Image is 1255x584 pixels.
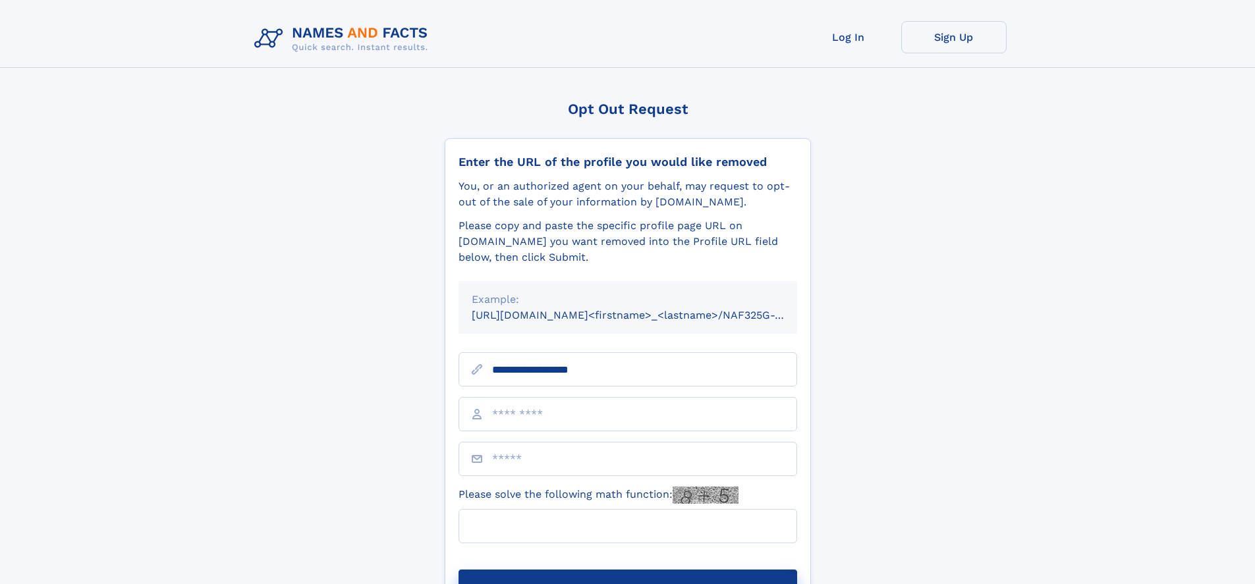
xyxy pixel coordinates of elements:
div: Example: [472,292,784,307]
img: Logo Names and Facts [249,21,439,57]
div: Enter the URL of the profile you would like removed [459,155,797,169]
a: Log In [796,21,901,53]
div: Please copy and paste the specific profile page URL on [DOMAIN_NAME] you want removed into the Pr... [459,218,797,265]
label: Please solve the following math function: [459,487,739,504]
div: You, or an authorized agent on your behalf, may request to opt-out of the sale of your informatio... [459,178,797,210]
a: Sign Up [901,21,1007,53]
div: Opt Out Request [445,101,811,117]
small: [URL][DOMAIN_NAME]<firstname>_<lastname>/NAF325G-xxxxxxxx [472,309,822,321]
